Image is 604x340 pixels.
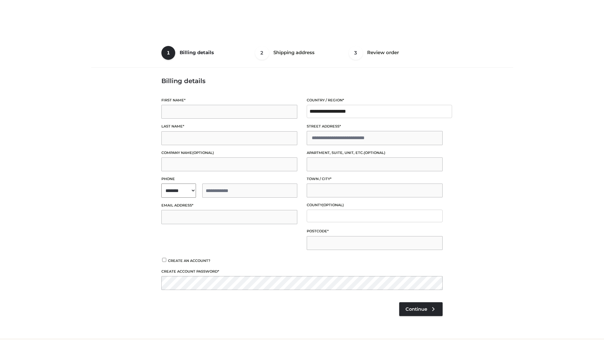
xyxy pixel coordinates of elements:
span: Billing details [180,49,214,55]
span: Review order [367,49,399,55]
label: Create account password [161,269,443,275]
span: (optional) [364,150,385,155]
span: Shipping address [273,49,315,55]
label: Last name [161,123,297,129]
span: Continue [405,306,427,312]
span: 1 [161,46,175,60]
label: Street address [307,123,443,129]
label: Town / City [307,176,443,182]
span: (optional) [322,203,344,207]
span: Create an account? [168,258,210,263]
label: Company name [161,150,297,156]
input: Create an account? [161,258,167,262]
label: Country / Region [307,97,443,103]
label: Phone [161,176,297,182]
a: Continue [399,302,443,316]
label: Email address [161,202,297,208]
label: County [307,202,443,208]
label: First name [161,97,297,103]
span: 2 [255,46,269,60]
label: Apartment, suite, unit, etc. [307,150,443,156]
h3: Billing details [161,77,443,85]
span: (optional) [192,150,214,155]
label: Postcode [307,228,443,234]
span: 3 [349,46,363,60]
